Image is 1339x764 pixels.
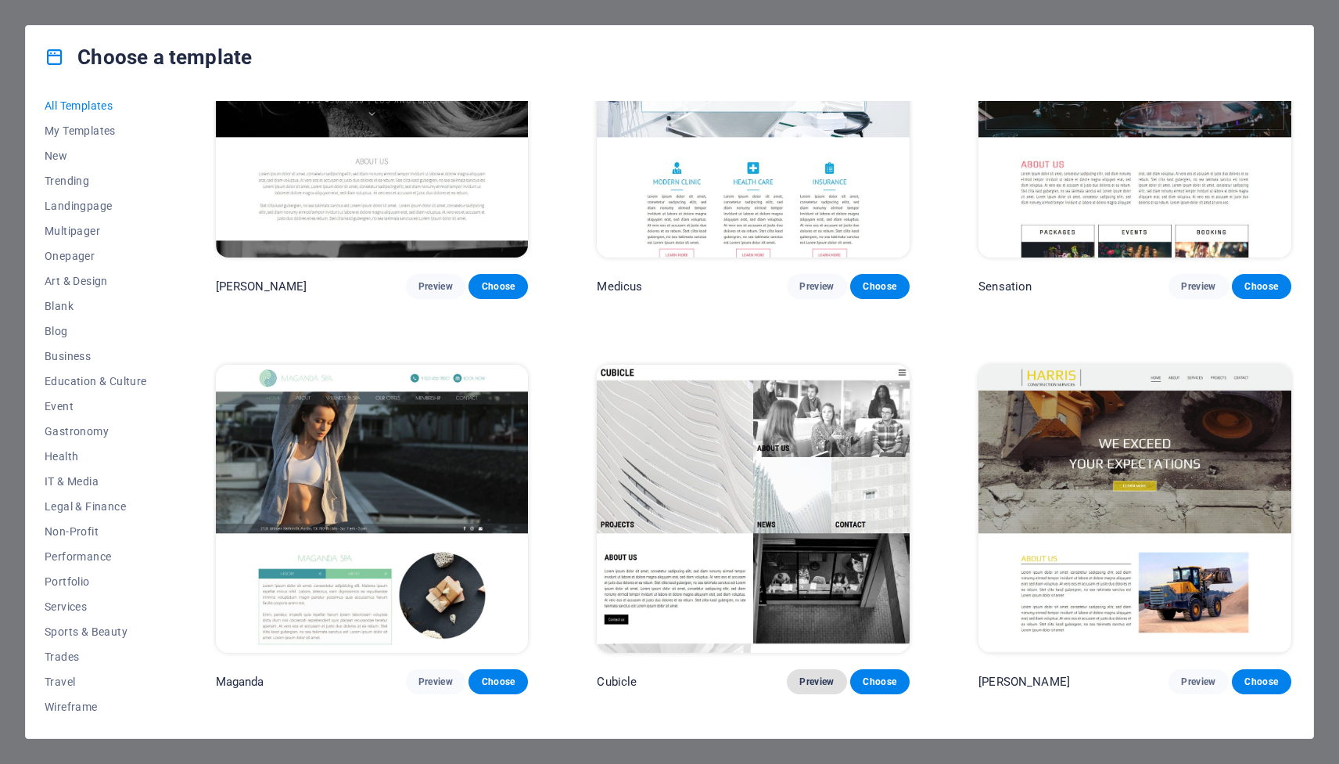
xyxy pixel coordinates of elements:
button: Choose [1232,669,1291,694]
span: Landingpage [45,200,147,212]
span: Blank [45,300,147,312]
span: Preview [799,280,834,293]
button: All Templates [45,93,147,118]
span: Trending [45,175,147,187]
p: [PERSON_NAME] [216,279,307,294]
span: Onepager [45,250,147,262]
span: New [45,150,147,162]
span: Wireframe [45,701,147,713]
button: Blank [45,294,147,319]
button: Multipager [45,218,147,243]
button: Choose [850,669,910,694]
p: Cubicle [597,674,637,690]
span: Education & Culture [45,375,147,387]
button: Choose [468,669,528,694]
button: Choose [468,274,528,299]
button: Preview [406,669,465,694]
button: Onepager [45,243,147,268]
span: Preview [1181,676,1215,688]
span: Performance [45,550,147,563]
button: Business [45,344,147,369]
button: Event [45,394,147,419]
span: Event [45,400,147,413]
button: Legal & Finance [45,494,147,519]
button: Preview [1168,669,1228,694]
button: Art & Design [45,268,147,294]
button: Sports & Beauty [45,619,147,644]
span: Choose [481,676,515,688]
button: Gastronomy [45,419,147,444]
button: Preview [1168,274,1228,299]
span: Business [45,350,147,362]
span: Choose [481,280,515,293]
span: Choose [863,280,897,293]
button: Preview [787,274,846,299]
button: Choose [850,274,910,299]
h4: Choose a template [45,45,252,70]
img: Cubicle [597,365,910,653]
span: Blog [45,325,147,337]
span: Services [45,600,147,613]
button: Wireframe [45,694,147,719]
span: All Templates [45,99,147,112]
span: Non-Profit [45,525,147,538]
button: New [45,143,147,168]
p: Medicus [597,279,642,294]
span: Choose [863,676,897,688]
button: Non-Profit [45,519,147,544]
span: Preview [418,676,453,688]
span: Legal & Finance [45,500,147,513]
span: Choose [1244,676,1279,688]
span: Portfolio [45,575,147,588]
button: Services [45,594,147,619]
button: Preview [406,274,465,299]
button: Blog [45,319,147,344]
button: Choose [1232,274,1291,299]
button: Preview [787,669,846,694]
span: IT & Media [45,475,147,488]
span: Art & Design [45,275,147,287]
span: Sports & Beauty [45,625,147,638]
span: Choose [1244,280,1279,293]
p: Maganda [216,674,264,690]
img: Maganda [216,365,529,653]
button: Trending [45,168,147,193]
span: Gastronomy [45,425,147,438]
span: Preview [418,280,453,293]
img: Harris [978,365,1291,653]
span: Trades [45,650,147,663]
span: My Templates [45,124,147,137]
button: Health [45,444,147,469]
button: Trades [45,644,147,669]
button: Performance [45,544,147,569]
p: Sensation [978,279,1032,294]
button: My Templates [45,118,147,143]
p: [PERSON_NAME] [978,674,1070,690]
button: IT & Media [45,469,147,494]
button: Landingpage [45,193,147,218]
button: Portfolio [45,569,147,594]
span: Multipager [45,225,147,237]
span: Preview [799,676,834,688]
span: Health [45,450,147,463]
span: Travel [45,676,147,688]
button: Education & Culture [45,369,147,394]
span: Preview [1181,280,1215,293]
button: Travel [45,669,147,694]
